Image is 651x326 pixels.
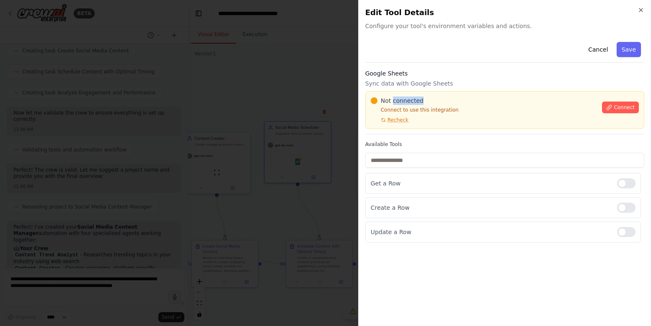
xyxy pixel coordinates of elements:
p: Create a Row [371,203,610,212]
h2: Edit Tool Details [365,7,644,18]
p: Sync data with Google Sheets [365,79,644,88]
span: Not connected [381,96,424,105]
span: Connect [614,104,635,111]
button: Cancel [583,42,613,57]
p: Update a Row [371,228,610,236]
span: Recheck [387,117,408,123]
label: Available Tools [365,141,644,148]
button: Recheck [371,117,408,123]
span: Configure your tool's environment variables and actions. [365,22,644,30]
p: Get a Row [371,179,610,188]
h3: Google Sheets [365,69,644,78]
p: Connect to use this integration [371,107,597,113]
button: Save [617,42,641,57]
button: Connect [602,102,639,113]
